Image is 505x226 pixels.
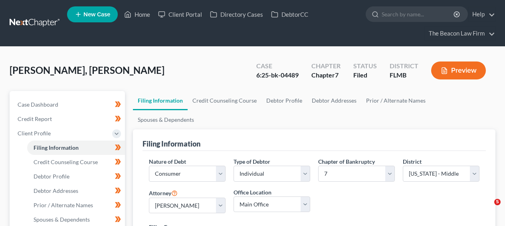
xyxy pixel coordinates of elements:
span: Client Profile [18,130,51,137]
div: Chapter [311,71,341,80]
div: Case [256,61,299,71]
span: Prior / Alternate Names [34,202,93,208]
a: Filing Information [133,91,188,110]
input: Search by name... [382,7,455,22]
a: Case Dashboard [11,97,125,112]
a: Debtor Profile [27,169,125,184]
div: Status [353,61,377,71]
div: Filed [353,71,377,80]
span: Spouses & Dependents [34,216,90,223]
span: Debtor Profile [34,173,69,180]
div: District [390,61,418,71]
a: The Beacon Law Firm [425,26,495,41]
span: 7 [335,71,339,79]
label: Type of Debtor [234,157,270,166]
a: Credit Report [11,112,125,126]
a: Debtor Addresses [27,184,125,198]
a: DebtorCC [267,7,312,22]
div: 6:25-bk-04489 [256,71,299,80]
div: Filing Information [143,139,200,149]
a: Debtor Profile [261,91,307,110]
span: Credit Counseling Course [34,159,98,165]
a: Client Portal [154,7,206,22]
label: Chapter of Bankruptcy [318,157,375,166]
a: Debtor Addresses [307,91,361,110]
span: New Case [83,12,110,18]
iframe: Intercom live chat [478,199,497,218]
span: Case Dashboard [18,101,58,108]
label: Office Location [234,188,271,196]
a: Directory Cases [206,7,267,22]
a: Credit Counseling Course [188,91,261,110]
span: Filing Information [34,144,79,151]
div: FLMB [390,71,418,80]
label: Nature of Debt [149,157,186,166]
span: [PERSON_NAME], [PERSON_NAME] [10,64,164,76]
a: Prior / Alternate Names [361,91,430,110]
span: 5 [494,199,501,205]
a: Credit Counseling Course [27,155,125,169]
button: Preview [431,61,486,79]
a: Filing Information [27,141,125,155]
a: Home [120,7,154,22]
a: Prior / Alternate Names [27,198,125,212]
a: Spouses & Dependents [133,110,199,129]
div: Chapter [311,61,341,71]
a: Help [468,7,495,22]
label: Attorney [149,188,178,198]
span: Credit Report [18,115,52,122]
label: District [403,157,422,166]
span: Debtor Addresses [34,187,78,194]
